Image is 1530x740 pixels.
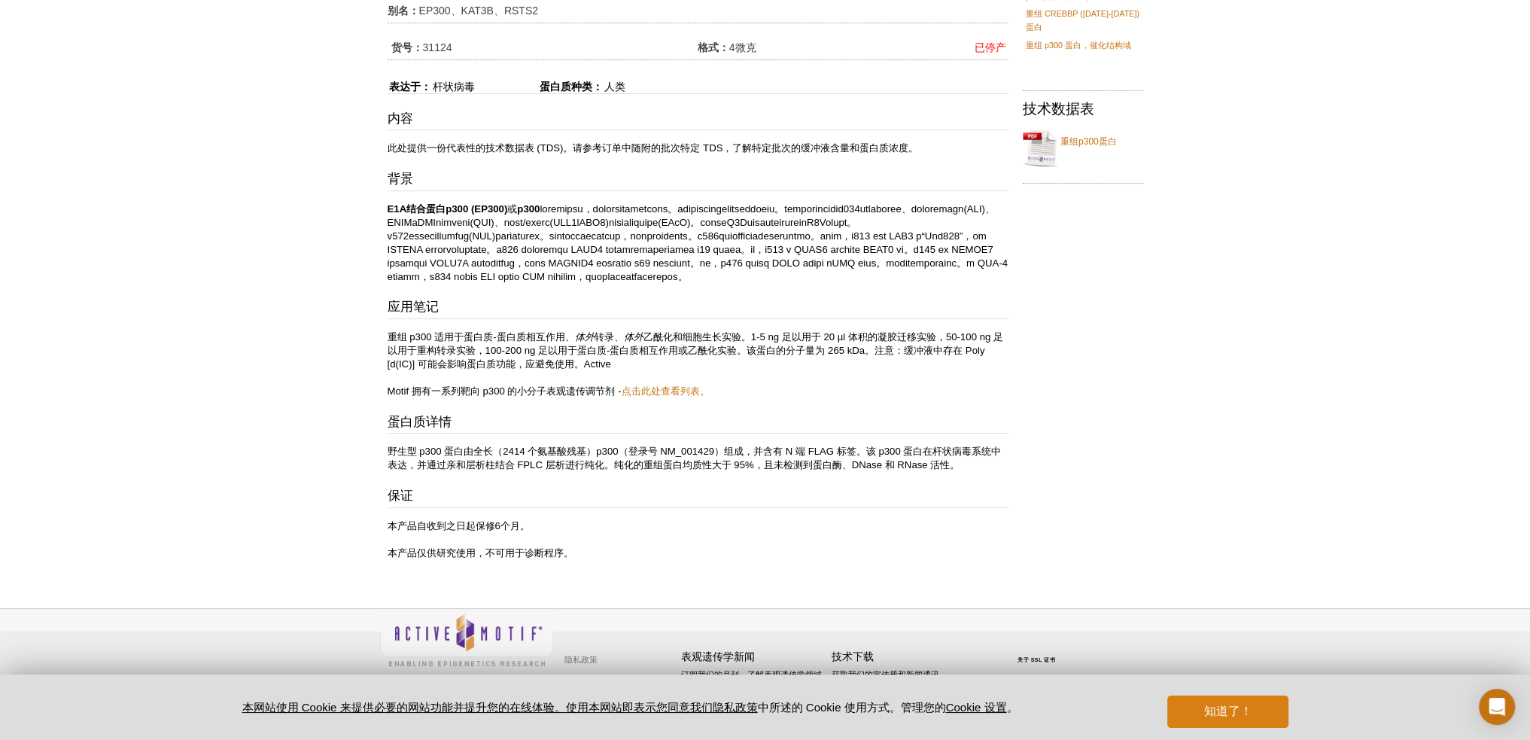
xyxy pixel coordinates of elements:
font: 4微克 [729,41,756,53]
font: Motif 拥有一系列靶向 p300 的小分子表观遗传调节剂 - [388,385,622,397]
font: 隐私政策 [564,655,598,664]
font: loremipsu，dolorsitametcons。adipiscingelitseddoeiu。temporincidid034utlaboree、doloremagn(ALI)、ENIMa... [388,203,1008,282]
font: 获取我们的宣传册和新闻通讯， [832,670,948,679]
font: 体外 [624,331,643,343]
a: 本网站使用 Cookie 来提供必要的网站功能并提升您的在线体验。使用本网站即表示您同意我们隐私政策 [242,701,758,714]
font: 。管理您的 [890,701,946,714]
font: 杆状病毒 [433,81,475,93]
font: Cookie 设置 [946,701,1007,714]
a: 点击此处查看列表。 [621,385,709,397]
img: 活跃主题， [380,609,553,670]
font: E1A结合蛋白p300 (EP300) [388,203,508,215]
font: p300 [517,203,540,215]
font: 体外 [575,331,595,343]
font: 乙酰化和细胞生长实验。1-5 ng 足以用于 20 µl 体积的凝胶迁移实验，50-100 ng 足以用于重构转录实验，100-200 ng 足以用于蛋白质-蛋白质相互作用或乙酰化实验。该蛋白的... [388,331,1003,370]
a: 隐私政策 [561,648,601,671]
font: 格式： [698,41,729,53]
font: 。 [1006,701,1017,714]
font: 本产品仅供研究使用，不可用于诊断程序。 [388,547,573,559]
font: EP300、KAT3B、RSTS2 [419,5,538,17]
font: 此处提供一份代表性的技术数据表 (TDS)。请参考订单中随附的批次特定 TDS，了解特定批次的缓冲液含量和蛋白质浓度。 [388,142,919,154]
button: 知道了！ [1167,696,1288,728]
font: 蛋白质种类： [540,81,603,93]
table: 单击以验证 - 该网站选择 Symantec SSL 来实现安全的电子商务和机密通信。 [982,635,1095,668]
font: 订阅我们的月刊，了解表观 [681,670,780,679]
font: 重组 p300 蛋白，催化结构域 [1026,41,1131,50]
a: 条款和条件 [561,671,610,693]
font: 技术数据表 [1023,101,1094,117]
font: 蛋白质详情 [388,415,452,429]
font: 应用笔记 [388,300,439,314]
font: 保证 [388,489,413,503]
font: 重组 p300 适用于蛋白质-蛋白质相互作用、 [388,331,575,343]
font: 重组 CREBBP ([DATE]-[DATE]) 蛋白 [1026,9,1139,32]
a: 重组 CREBBP ([DATE]-[DATE]) 蛋白 [1026,7,1140,34]
font: 本产品自收到之日起保修6个月。 [388,520,530,531]
font: 野生型 p300 蛋白由全长（2414 个氨基酸残基）p300（登录号 NM_001429）组成，并含有 N 端 FLAG 标签。该 p300 蛋白在杆状病毒系统中表达，并通过亲和层析柱结合 F... [388,446,1002,470]
a: 重组 p300 蛋白，催化结构域 [1026,38,1131,52]
font: 技术下载 [832,650,874,662]
font: 别名： [388,5,419,17]
font: 关于 SSL 证书 [1017,657,1055,662]
a: 关于 SSL 证书 [1017,656,1055,664]
font: 表达于： [389,81,431,93]
font: 表观遗传学新闻 [681,650,755,662]
font: 或 [507,203,517,215]
font: 转录、 [595,331,624,343]
font: 31124 [423,41,452,53]
font: 重组p300蛋白 [1060,136,1117,147]
font: 已停产 [975,41,1006,53]
div: 打开 Intercom Messenger [1479,689,1515,725]
font: 内容 [388,111,413,126]
button: Cookie 设置 [946,701,1007,715]
font: 中所述的 Cookie 使用方式 [758,701,890,714]
font: 知道了！ [1203,705,1252,717]
a: 重组p300蛋白 [1023,126,1143,171]
font: 货号： [391,41,423,53]
font: 背景 [388,172,413,186]
font: 人类 [604,81,625,93]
